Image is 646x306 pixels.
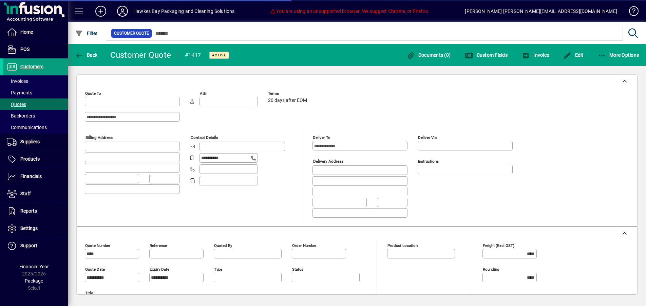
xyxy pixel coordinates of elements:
[7,90,32,95] span: Payments
[73,49,99,61] button: Back
[418,135,437,140] mat-label: Deliver via
[465,52,508,58] span: Custom Fields
[20,191,31,196] span: Staff
[20,226,38,231] span: Settings
[212,53,226,57] span: Active
[268,91,309,96] span: Terms
[20,174,42,179] span: Financials
[483,243,514,248] mat-label: Freight (excl GST)
[7,78,28,84] span: Invoices
[73,27,99,39] button: Filter
[268,98,307,103] span: 20 days after EOM
[463,49,509,61] button: Custom Fields
[20,64,43,69] span: Customers
[3,110,68,122] a: Backorders
[85,290,93,295] mat-label: Title
[133,6,235,17] div: Hawkes Bay Packaging and Cleaning Solutions
[85,91,101,96] mat-label: Quote To
[7,113,35,119] span: Backorders
[150,267,169,271] mat-label: Expiry date
[3,220,68,237] a: Settings
[406,52,451,58] span: Documents (0)
[185,50,201,61] div: #1417
[3,133,68,150] a: Suppliers
[7,125,47,130] span: Communications
[596,49,641,61] button: More Options
[114,30,149,37] span: Customer Quote
[3,151,68,168] a: Products
[25,278,43,284] span: Package
[520,49,551,61] button: Invoice
[85,267,105,271] mat-label: Quote date
[483,267,499,271] mat-label: Rounding
[75,52,98,58] span: Back
[387,243,418,248] mat-label: Product location
[214,267,222,271] mat-label: Type
[313,135,330,140] mat-label: Deliver To
[19,264,49,269] span: Financial Year
[624,1,638,23] a: Knowledge Base
[200,91,207,96] mat-label: Attn
[562,49,585,61] button: Edit
[7,102,26,107] span: Quotes
[110,50,171,60] div: Customer Quote
[85,243,110,248] mat-label: Quote number
[3,122,68,133] a: Communications
[20,243,37,248] span: Support
[150,243,167,248] mat-label: Reference
[75,31,98,36] span: Filter
[405,49,452,61] button: Documents (0)
[3,41,68,58] a: POS
[3,75,68,87] a: Invoices
[20,139,40,144] span: Suppliers
[214,243,232,248] mat-label: Quoted by
[3,185,68,202] a: Staff
[68,49,105,61] app-page-header-button: Back
[90,5,112,17] button: Add
[112,5,133,17] button: Profile
[20,29,33,35] span: Home
[3,237,68,254] a: Support
[292,267,303,271] mat-label: Status
[418,159,439,164] mat-label: Instructions
[522,52,549,58] span: Invoice
[20,156,40,162] span: Products
[3,87,68,98] a: Payments
[20,47,30,52] span: POS
[465,6,617,17] div: [PERSON_NAME] [PERSON_NAME][EMAIL_ADDRESS][DOMAIN_NAME]
[270,8,429,14] span: You are using an unsupported browser. We suggest Chrome, or Firefox.
[3,98,68,110] a: Quotes
[3,203,68,220] a: Reports
[563,52,584,58] span: Edit
[3,24,68,41] a: Home
[3,168,68,185] a: Financials
[20,208,37,214] span: Reports
[292,243,317,248] mat-label: Order number
[598,52,639,58] span: More Options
